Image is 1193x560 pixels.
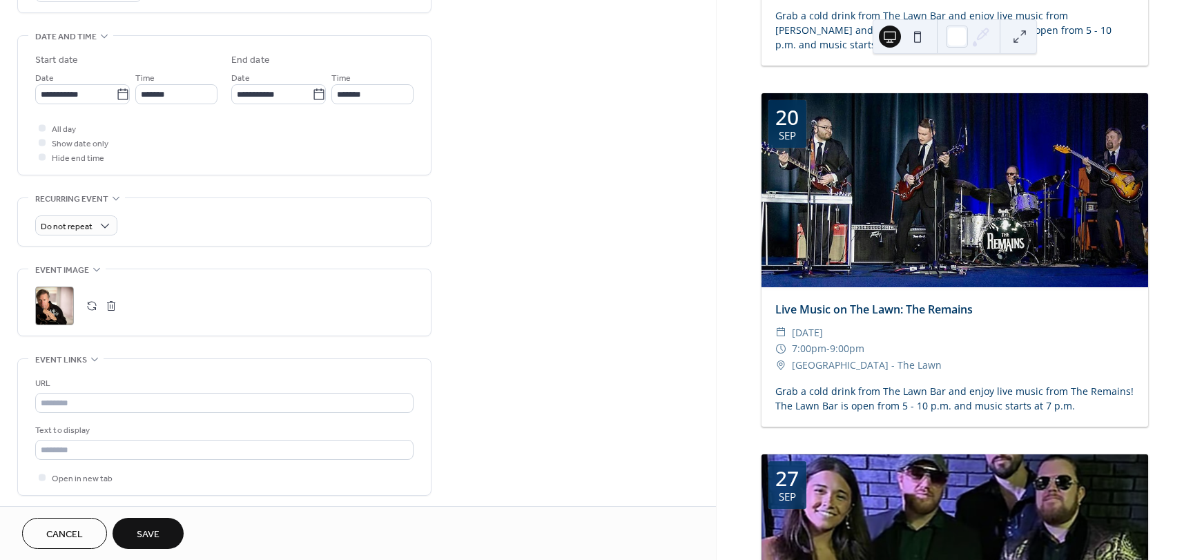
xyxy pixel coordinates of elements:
[775,468,799,489] div: 27
[35,263,89,278] span: Event image
[46,528,83,542] span: Cancel
[113,518,184,549] button: Save
[35,353,87,367] span: Event links
[762,8,1148,52] div: Grab a cold drink from The Lawn Bar and enjoy live music from [PERSON_NAME] and [PERSON_NAME]! Th...
[135,71,155,86] span: Time
[792,357,942,374] span: [GEOGRAPHIC_DATA] - The Lawn
[52,151,104,166] span: Hide end time
[35,71,54,86] span: Date
[35,287,74,325] div: ;
[779,492,796,502] div: Sep
[792,340,826,357] span: 7:00pm
[35,192,108,206] span: Recurring event
[52,122,76,137] span: All day
[35,30,97,44] span: Date and time
[762,384,1148,413] div: Grab a cold drink from The Lawn Bar and enjoy live music from The Remains! The Lawn Bar is open f...
[762,301,1148,318] div: Live Music on The Lawn: The Remains
[35,376,411,391] div: URL
[52,137,108,151] span: Show date only
[775,357,786,374] div: ​
[35,53,78,68] div: Start date
[231,53,270,68] div: End date
[22,518,107,549] button: Cancel
[35,423,411,438] div: Text to display
[775,325,786,341] div: ​
[52,472,113,486] span: Open in new tab
[792,325,823,341] span: [DATE]
[331,71,351,86] span: Time
[231,71,250,86] span: Date
[830,340,864,357] span: 9:00pm
[775,340,786,357] div: ​
[775,107,799,128] div: 20
[137,528,159,542] span: Save
[826,340,830,357] span: -
[779,131,796,141] div: Sep
[41,219,93,235] span: Do not repeat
